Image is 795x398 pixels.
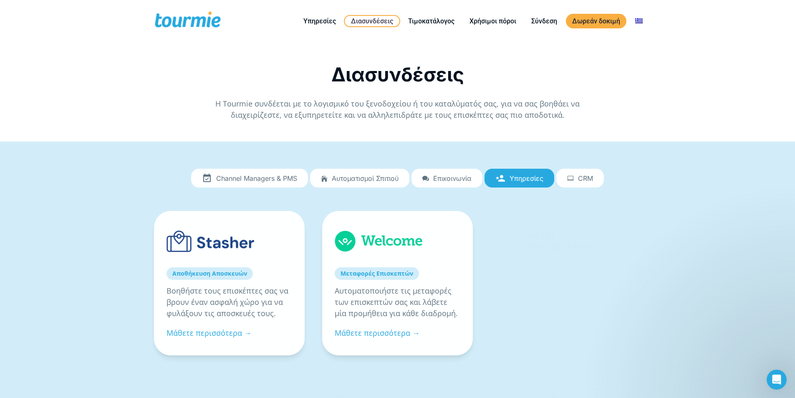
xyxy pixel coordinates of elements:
[167,328,252,338] a: Μάθετε περισσότερα →
[335,285,460,319] p: Αυτοματοποιήστε τις μεταφορές των επισκεπτών σας και λάβετε μία προμήθεια για κάθε διαδρομή.
[485,169,554,188] a: Υπηρεσίες
[433,175,472,182] span: Επικοινωνία
[556,169,604,188] a: CRM
[216,175,297,182] span: Channel Managers & PMS
[525,16,563,26] a: Σύνδεση
[566,14,626,28] a: Δωρεάν δοκιμή
[215,99,580,120] span: Η Tourmie συνδέεται με το λογισμικό του ξενοδοχείου ή του καταλύματός σας, για να σας βοηθάει να ...
[463,16,522,26] a: Χρήσιμοι πόροι
[310,169,409,188] a: Αυτοματισμοί Σπιτιού
[332,175,399,182] span: Αυτοματισμοί Σπιτιού
[411,169,482,188] a: Επικοινωνία
[297,16,342,26] a: Υπηρεσίες
[402,16,461,26] a: Τιμοκατάλογος
[167,285,292,319] p: Βοηθήστε τους επισκέπτες σας να βρουν έναν ασφαλή χώρο για να φυλάξουν τις αποσκευές τους.
[344,15,400,27] a: Διασυνδέσεις
[510,175,543,182] span: Υπηρεσίες
[335,328,420,338] a: Μάθετε περισσότερα →
[767,370,787,390] iframe: Intercom live chat
[167,267,253,280] a: Αποθήκευση Αποσκευών
[335,267,419,280] a: Μεταφορές Επισκεπτών
[191,169,308,188] a: Channel Managers & PMS
[331,63,464,86] span: Διασυνδέσεις
[578,175,593,182] span: CRM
